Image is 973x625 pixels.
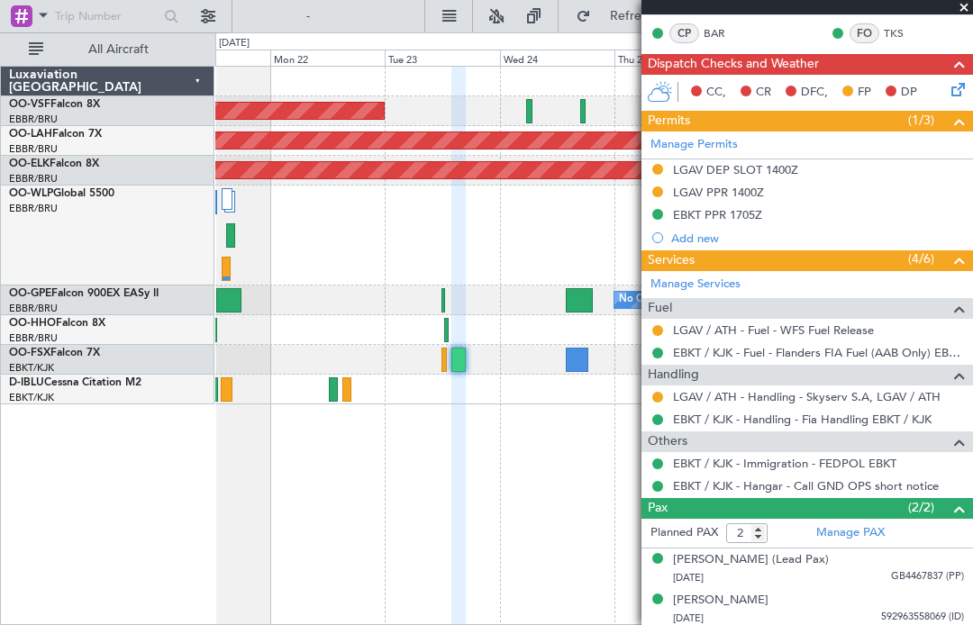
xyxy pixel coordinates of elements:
[9,348,50,358] span: OO-FSX
[9,348,100,358] a: OO-FSXFalcon 7X
[595,10,670,23] span: Refresh
[270,50,386,66] div: Mon 22
[673,551,829,569] div: [PERSON_NAME] (Lead Pax)
[650,524,718,542] label: Planned PAX
[9,377,44,388] span: D-IBLU
[884,25,924,41] a: TKS
[47,43,190,56] span: All Aircraft
[9,331,58,345] a: EBBR/BRU
[673,162,798,177] div: LGAV DEP SLOT 1400Z
[219,36,250,51] div: [DATE]
[673,611,704,625] span: [DATE]
[671,231,964,246] div: Add new
[9,99,50,110] span: OO-VSF
[648,431,687,452] span: Others
[756,84,771,102] span: CR
[881,610,964,625] span: 592963558069 (ID)
[9,113,58,126] a: EBBR/BRU
[673,478,939,494] a: EBKT / KJK - Hangar - Call GND OPS short notice
[568,2,676,31] button: Refresh
[908,111,934,130] span: (1/3)
[385,50,500,66] div: Tue 23
[648,250,695,271] span: Services
[20,35,196,64] button: All Aircraft
[9,202,58,215] a: EBBR/BRU
[908,498,934,517] span: (2/2)
[619,286,921,313] div: No Crew [GEOGRAPHIC_DATA] ([GEOGRAPHIC_DATA] National)
[9,129,102,140] a: OO-LAHFalcon 7X
[9,391,54,404] a: EBKT/KJK
[9,188,114,199] a: OO-WLPGlobal 5500
[9,361,54,375] a: EBKT/KJK
[650,276,741,294] a: Manage Services
[673,345,964,360] a: EBKT / KJK - Fuel - Flanders FIA Fuel (AAB Only) EBKT / KJK
[9,318,105,329] a: OO-HHOFalcon 8X
[500,50,615,66] div: Wed 24
[901,84,917,102] span: DP
[673,592,768,610] div: [PERSON_NAME]
[673,412,932,427] a: EBKT / KJK - Handling - Fia Handling EBKT / KJK
[9,188,53,199] span: OO-WLP
[706,84,726,102] span: CC,
[816,524,885,542] a: Manage PAX
[801,84,828,102] span: DFC,
[669,23,699,43] div: CP
[704,25,744,41] a: BAR
[891,569,964,584] span: GB4467837 (PP)
[648,365,699,385] span: Handling
[850,23,879,43] div: FO
[9,99,100,110] a: OO-VSFFalcon 8X
[673,322,874,338] a: LGAV / ATH - Fuel - WFS Fuel Release
[673,389,941,404] a: LGAV / ATH - Handling - Skyserv S.A, LGAV / ATH
[648,54,819,75] span: Dispatch Checks and Weather
[9,142,58,156] a: EBBR/BRU
[9,288,159,299] a: OO-GPEFalcon 900EX EASy II
[673,571,704,584] span: [DATE]
[9,159,50,169] span: OO-ELK
[9,129,52,140] span: OO-LAH
[9,302,58,315] a: EBBR/BRU
[650,136,738,154] a: Manage Permits
[858,84,871,102] span: FP
[673,207,762,222] div: EBKT PPR 1705Z
[9,377,141,388] a: D-IBLUCessna Citation M2
[9,318,56,329] span: OO-HHO
[614,50,730,66] div: Thu 25
[673,456,896,471] a: EBKT / KJK - Immigration - FEDPOL EBKT
[9,288,51,299] span: OO-GPE
[648,498,668,519] span: Pax
[9,159,99,169] a: OO-ELKFalcon 8X
[648,111,690,131] span: Permits
[908,249,934,268] span: (4/6)
[673,185,764,200] div: LGAV PPR 1400Z
[9,172,58,186] a: EBBR/BRU
[55,3,159,30] input: Trip Number
[648,298,672,319] span: Fuel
